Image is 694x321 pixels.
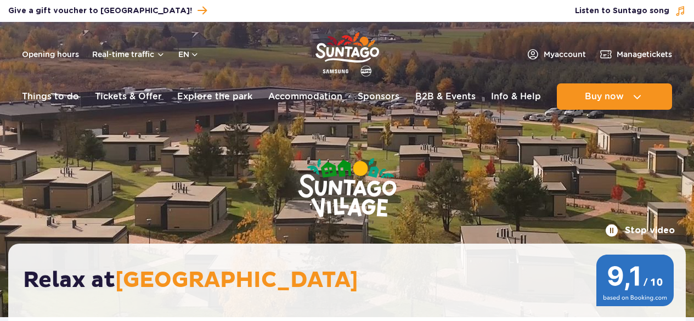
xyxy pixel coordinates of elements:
a: Accommodation [268,83,342,110]
button: Buy now [557,83,672,110]
a: Park of Poland [315,27,379,78]
a: Things to do [22,83,79,110]
span: [GEOGRAPHIC_DATA] [115,267,358,294]
a: Info & Help [491,83,541,110]
img: 9,1/10 wg ocen z Booking.com [595,255,675,306]
button: Real-time traffic [92,50,165,59]
button: en [178,49,199,60]
a: B2B & Events [415,83,476,110]
span: Give a gift voucher to [GEOGRAPHIC_DATA]! [8,5,192,16]
img: Suntago Village [254,115,441,262]
a: Explore the park [177,83,252,110]
a: Tickets & Offer [95,83,162,110]
h2: Relax at [23,267,682,294]
span: My account [544,49,586,60]
a: Myaccount [526,48,586,61]
span: Buy now [585,92,624,102]
a: Managetickets [599,48,672,61]
a: Sponsors [358,83,399,110]
button: Stop video [605,224,675,237]
a: Opening hours [22,49,79,60]
span: Listen to Suntago song [575,5,669,16]
button: Listen to Suntago song [575,5,686,16]
span: Manage tickets [617,49,672,60]
a: Give a gift voucher to [GEOGRAPHIC_DATA]! [8,3,207,18]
